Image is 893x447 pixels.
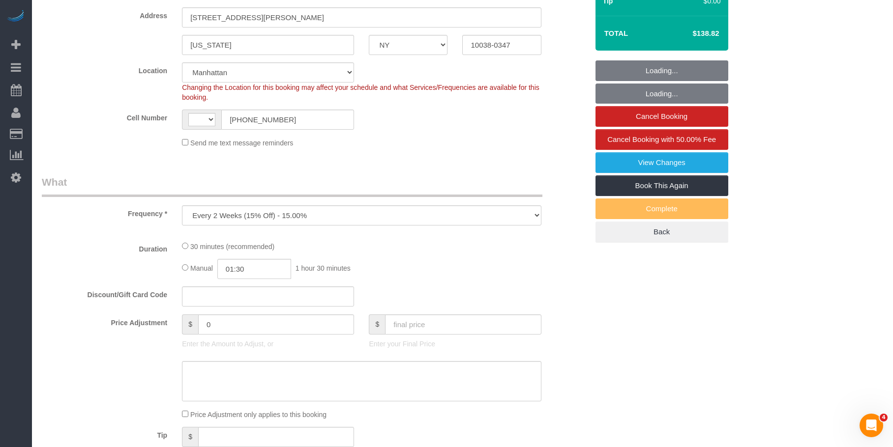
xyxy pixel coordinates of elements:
[182,427,198,447] span: $
[34,7,175,21] label: Address
[34,286,175,300] label: Discount/Gift Card Code
[190,243,274,251] span: 30 minutes (recommended)
[462,35,541,55] input: Zip Code
[190,411,327,419] span: Price Adjustment only applies to this booking
[190,139,293,147] span: Send me text message reminders
[595,129,728,150] a: Cancel Booking with 50.00% Fee
[595,152,728,173] a: View Changes
[42,175,542,197] legend: What
[385,314,541,335] input: final price
[860,414,883,437] iframe: Intercom live chat
[34,62,175,76] label: Location
[221,110,354,130] input: Cell Number
[34,314,175,328] label: Price Adjustment
[190,264,213,272] span: Manual
[595,175,728,196] a: Book This Again
[595,106,728,127] a: Cancel Booking
[34,427,175,440] label: Tip
[607,135,716,143] span: Cancel Booking with 50.00% Fee
[182,339,354,349] p: Enter the Amount to Adjust, or
[595,222,728,242] a: Back
[369,339,541,349] p: Enter your Final Price
[182,84,539,101] span: Changing the Location for this booking may affect your schedule and what Services/Frequencies are...
[34,241,175,254] label: Duration
[880,414,888,421] span: 4
[604,29,628,37] strong: Total
[296,264,351,272] span: 1 hour 30 minutes
[182,314,198,335] span: $
[369,314,385,335] span: $
[182,35,354,55] input: City
[34,205,175,219] label: Frequency *
[6,10,26,24] img: Automaid Logo
[34,110,175,123] label: Cell Number
[663,29,719,38] h4: $138.82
